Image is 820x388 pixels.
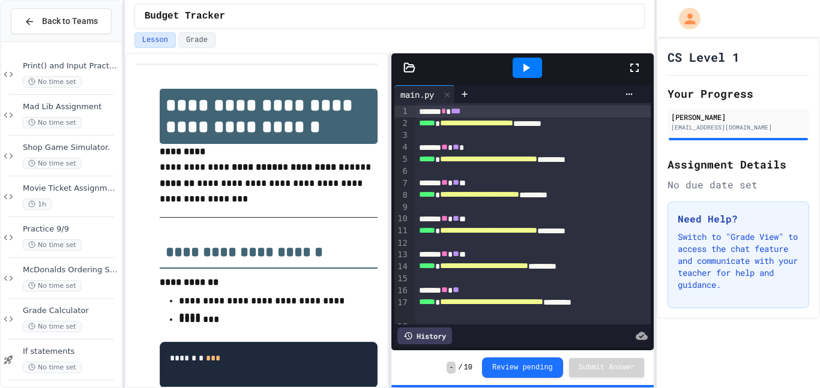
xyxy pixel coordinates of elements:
[23,347,119,357] span: If statements
[394,321,409,333] div: 18
[23,306,119,316] span: Grade Calculator
[666,5,704,32] div: My Account
[23,184,119,194] span: Movie Ticket Assignment
[23,158,82,169] span: No time set
[42,15,98,28] span: Back to Teams
[579,363,635,372] span: Submit Answer
[134,32,176,48] button: Lesson
[671,112,806,122] div: [PERSON_NAME]
[394,118,409,130] div: 2
[394,178,409,190] div: 7
[23,76,82,88] span: No time set
[11,8,112,34] button: Back to Teams
[668,85,809,102] h2: Your Progress
[678,231,799,291] p: Switch to "Grade View" to access the chat feature and communicate with your teacher for help and ...
[23,198,52,210] span: 1h
[569,358,645,377] button: Submit Answer
[394,88,440,101] div: main.py
[23,117,82,128] span: No time set
[394,130,409,142] div: 3
[394,297,409,321] div: 17
[678,212,799,226] h3: Need Help?
[394,285,409,297] div: 16
[394,142,409,154] div: 4
[394,273,409,285] div: 15
[447,362,456,374] span: -
[394,190,409,201] div: 8
[23,102,119,112] span: Mad Lib Assignment
[394,201,409,213] div: 9
[23,362,82,373] span: No time set
[23,239,82,251] span: No time set
[23,265,119,275] span: McDonalds Ordering System
[482,357,563,378] button: Review pending
[23,143,119,153] span: Shop Game Simulator.
[458,363,462,372] span: /
[394,166,409,178] div: 6
[394,225,409,237] div: 11
[464,363,472,372] span: 10
[394,261,409,273] div: 14
[397,327,452,344] div: History
[394,106,409,118] div: 1
[23,321,82,332] span: No time set
[394,237,409,249] div: 12
[23,224,119,234] span: Practice 9/9
[394,249,409,261] div: 13
[394,154,409,166] div: 5
[145,9,225,23] span: Budget Tracker
[671,123,806,132] div: [EMAIL_ADDRESS][DOMAIN_NAME]
[178,32,216,48] button: Grade
[394,85,455,103] div: main.py
[668,156,809,173] h2: Assignment Details
[668,178,809,192] div: No due date set
[23,280,82,291] span: No time set
[394,213,409,225] div: 10
[668,49,740,65] h1: CS Level 1
[23,61,119,71] span: Print() and Input Practice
